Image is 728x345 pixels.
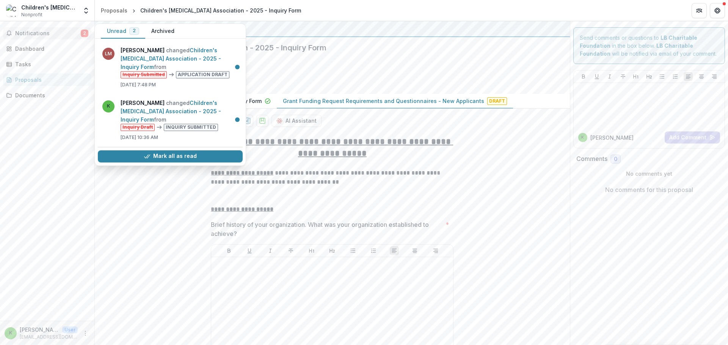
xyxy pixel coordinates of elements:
button: Heading 1 [631,72,640,81]
span: 2 [133,28,136,33]
button: Get Help [710,3,725,18]
button: Strike [618,72,628,81]
button: Add Comment [665,131,720,144]
a: Proposals [3,73,91,86]
a: Proposals [98,5,130,16]
button: Align Left [390,246,399,255]
button: Notifications2 [3,27,91,39]
a: Children's [MEDICAL_DATA] Association - 2025 - Inquiry Form [121,100,221,123]
button: Align Left [684,72,693,81]
div: Tasks [15,60,85,68]
span: Draft [487,97,507,105]
a: Dashboard [3,42,91,55]
button: Bullet List [348,246,358,255]
span: Notifications [15,30,81,37]
button: Ordered List [671,72,680,81]
button: Archived [145,24,180,39]
button: Unread [101,24,145,39]
p: Grant Funding Request Requirements and Questionnaires - New Applicants [283,97,484,105]
p: [PERSON_NAME] [590,134,634,142]
div: Proposals [101,6,127,14]
h2: Comments [576,155,607,162]
div: Dashboard [15,45,85,53]
button: Heading 1 [307,246,316,255]
a: Tasks [3,58,91,70]
div: Proposals [15,76,85,84]
p: Brief history of your organization. What was your organization established to achieve? [211,220,442,238]
div: Katie [581,136,584,139]
p: No comments for this proposal [605,185,693,194]
button: AI Assistant [271,115,322,127]
button: Italicize [266,246,275,255]
span: 0 [614,156,617,162]
p: [PERSON_NAME] [20,326,59,334]
button: Underline [245,246,254,255]
h2: Children's [MEDICAL_DATA] Association - 2025 - Inquiry Form [101,43,552,52]
button: Underline [592,72,601,81]
p: changed from [121,46,238,78]
button: Strike [286,246,295,255]
div: LB Charitable Foundation [101,24,564,33]
button: Bold [579,72,588,81]
button: Mark all as read [98,150,243,162]
span: 2 [81,30,88,37]
button: download-proposal [241,115,253,127]
button: download-proposal [256,115,268,127]
button: Align Right [710,72,719,81]
div: Children's [MEDICAL_DATA] Association - 2025 - Inquiry Form [140,6,301,14]
button: More [81,329,90,338]
div: Katie [9,331,12,336]
button: Bullet List [657,72,667,81]
a: Children's [MEDICAL_DATA] Association - 2025 - Inquiry Form [121,47,221,70]
div: Send comments or questions to in the box below. will be notified via email of your comment. [573,27,725,64]
button: Align Center [697,72,706,81]
button: Partners [692,3,707,18]
button: Align Right [431,246,440,255]
button: Open entity switcher [81,3,91,18]
button: Bold [224,246,234,255]
button: Align Center [410,246,419,255]
img: Children's Cancer Association [6,5,18,17]
button: Ordered List [369,246,378,255]
p: [EMAIL_ADDRESS][DOMAIN_NAME] [20,334,78,340]
button: Italicize [605,72,614,81]
button: Heading 2 [328,246,337,255]
p: changed from [121,99,238,131]
nav: breadcrumb [98,5,304,16]
button: Heading 2 [645,72,654,81]
div: Children's [MEDICAL_DATA] Association [21,3,78,11]
span: Nonprofit [21,11,42,18]
p: User [62,326,78,333]
div: Documents [15,91,85,99]
a: Documents [3,89,91,101]
p: No comments yet [576,170,722,178]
